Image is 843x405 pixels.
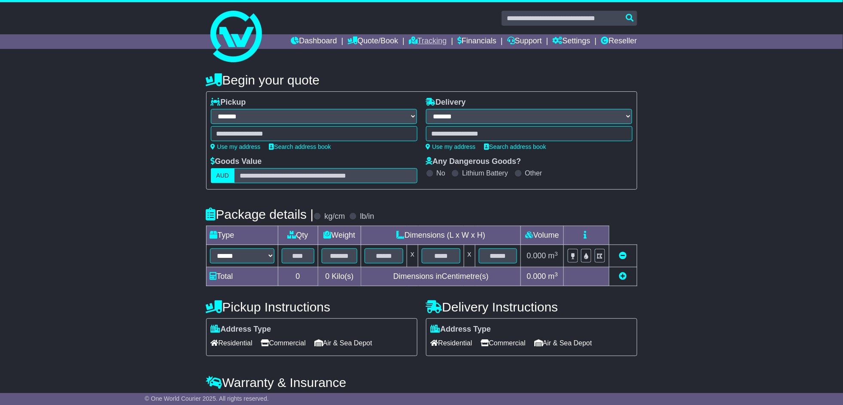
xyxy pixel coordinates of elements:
label: Pickup [211,98,246,107]
a: Remove this item [619,251,627,260]
td: 0 [278,267,318,286]
td: Dimensions (L x W x H) [361,226,521,245]
td: Weight [318,226,361,245]
a: Use my address [426,143,476,150]
td: x [464,245,475,267]
sup: 3 [555,271,558,278]
span: Air & Sea Depot [314,336,372,350]
a: Reseller [601,34,637,49]
a: Use my address [211,143,261,150]
a: Settings [553,34,590,49]
span: Air & Sea Depot [534,336,592,350]
h4: Package details | [206,207,314,221]
td: x [407,245,418,267]
a: Search address book [269,143,331,150]
sup: 3 [555,251,558,257]
a: Financials [457,34,496,49]
label: lb/in [360,212,374,221]
span: 0.000 [527,272,546,281]
label: Any Dangerous Goods? [426,157,521,166]
a: Support [507,34,542,49]
a: Tracking [409,34,447,49]
label: Address Type [431,325,491,334]
h4: Warranty & Insurance [206,375,637,390]
label: Delivery [426,98,466,107]
h4: Begin your quote [206,73,637,87]
span: 0 [325,272,329,281]
label: Lithium Battery [462,169,508,177]
a: Add new item [619,272,627,281]
span: m [548,272,558,281]
label: kg/cm [324,212,345,221]
td: Volume [521,226,564,245]
td: Kilo(s) [318,267,361,286]
span: m [548,251,558,260]
td: Type [206,226,278,245]
h4: Delivery Instructions [426,300,637,314]
span: Residential [211,336,253,350]
label: Address Type [211,325,271,334]
td: Qty [278,226,318,245]
label: Other [525,169,542,177]
td: Total [206,267,278,286]
a: Quote/Book [347,34,398,49]
span: © One World Courier 2025. All rights reserved. [145,395,269,402]
label: No [437,169,445,177]
label: Goods Value [211,157,262,166]
a: Search address book [484,143,546,150]
span: 0.000 [527,251,546,260]
td: Dimensions in Centimetre(s) [361,267,521,286]
a: Dashboard [291,34,337,49]
label: AUD [211,168,235,183]
span: Commercial [481,336,526,350]
h4: Pickup Instructions [206,300,417,314]
span: Residential [431,336,472,350]
span: Commercial [261,336,306,350]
